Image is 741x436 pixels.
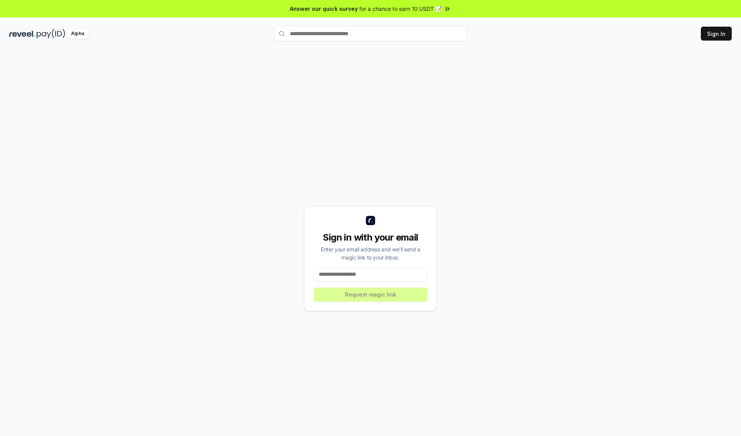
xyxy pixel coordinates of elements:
div: Sign in with your email [314,231,427,244]
div: Alpha [67,29,88,39]
button: Sign In [701,27,732,41]
div: Enter your email address and we’ll send a magic link to your inbox. [314,245,427,261]
img: reveel_dark [9,29,35,39]
span: for a chance to earn 10 USDT 📝 [359,5,442,13]
img: logo_small [366,216,375,225]
img: pay_id [37,29,65,39]
span: Answer our quick survey [290,5,358,13]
